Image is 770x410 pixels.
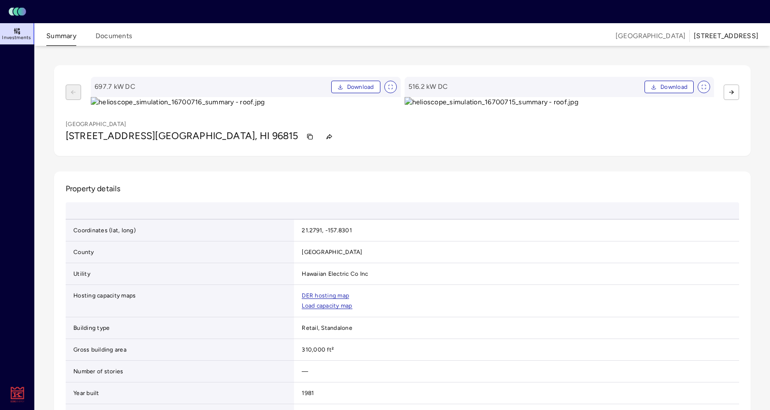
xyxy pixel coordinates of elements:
[46,31,76,46] button: Summary
[405,97,714,108] img: helioscope_simulation_16700715_summary - roof.jpg
[46,25,132,46] div: tabs
[66,263,294,285] td: Utility
[347,82,374,92] span: Download
[66,361,294,382] td: Number of stories
[95,82,327,92] span: 697.7 kW DC
[96,31,132,46] button: Documents
[66,241,294,263] td: County
[302,303,352,309] a: Load capacity map
[698,81,710,93] button: View full size image
[66,285,294,317] td: Hosting capacity maps
[616,31,686,42] span: [GEOGRAPHIC_DATA]
[91,97,401,108] img: helioscope_simulation_16700716_summary - roof.jpg
[294,241,739,263] td: [GEOGRAPHIC_DATA]
[660,82,687,92] span: Download
[331,81,380,93] button: Download PDF
[2,35,31,41] span: Investments
[66,339,294,361] td: Gross building area
[294,382,739,404] td: 1981
[66,382,294,404] td: Year built
[66,119,126,129] p: [GEOGRAPHIC_DATA]
[408,82,641,92] span: 516.2 kW DC
[294,361,739,382] td: —
[66,317,294,339] td: Building type
[384,81,397,93] button: View full size image
[155,130,298,141] span: [GEOGRAPHIC_DATA], HI 96815
[294,220,739,241] td: 21.2791, -157.8301
[644,81,694,93] button: Download PDF
[66,220,294,241] td: Coordinates (lat, long)
[66,130,155,141] span: [STREET_ADDRESS]
[6,383,29,406] img: King Energy
[294,263,739,285] td: Hawaiian Electric Co Inc
[302,293,349,299] a: DER hosting map
[294,317,739,339] td: Retail, Standalone
[294,339,739,361] td: 310,000 ft²
[66,183,739,195] h2: Property details
[694,31,758,42] div: [STREET_ADDRESS]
